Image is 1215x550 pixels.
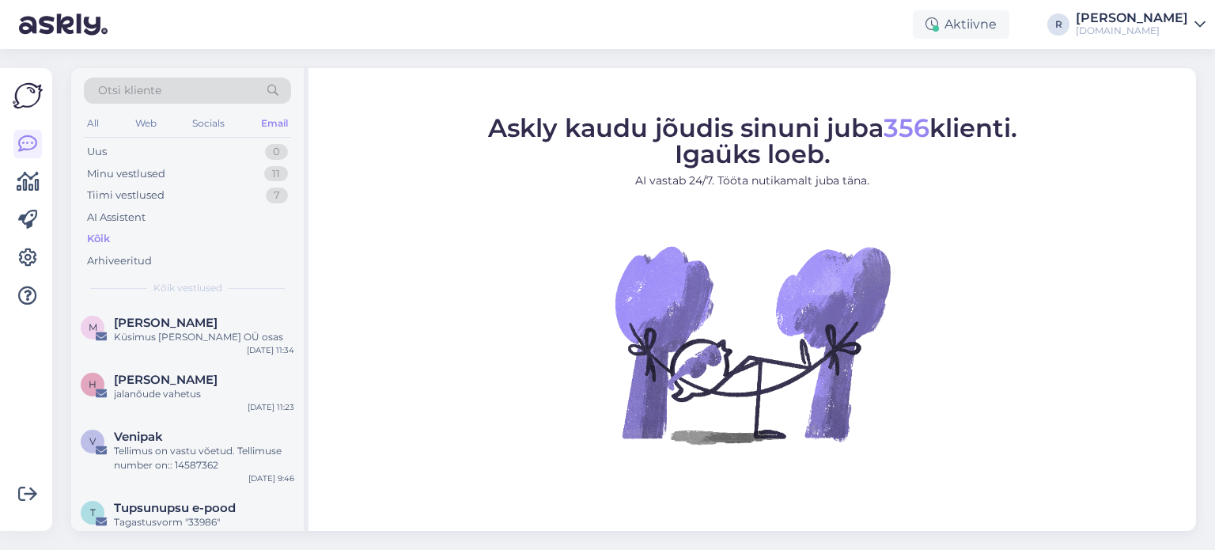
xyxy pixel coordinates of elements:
div: All [84,113,102,134]
span: T [90,506,96,518]
span: Tupsunupsu e-pood [114,501,236,515]
div: [DOMAIN_NAME] [1076,25,1188,37]
span: H [89,378,97,390]
div: Küsimus [PERSON_NAME] OÜ osas [114,330,294,344]
div: [DATE] 9:46 [248,472,294,484]
div: Tellimus on vastu võetud. Tellimuse number on:: 14587362 [114,444,294,472]
span: Kõik vestlused [153,281,222,295]
div: [DATE] 7:49 [248,529,294,541]
span: M [89,321,97,333]
span: 356 [884,112,929,143]
div: [PERSON_NAME] [1076,12,1188,25]
span: Otsi kliente [98,82,161,99]
div: Tiimi vestlused [87,188,165,203]
div: jalanõude vahetus [114,387,294,401]
div: R [1047,13,1069,36]
div: Tagastusvorm "33986" [114,515,294,529]
div: 0 [265,144,288,160]
div: [DATE] 11:23 [248,401,294,413]
span: V [89,435,96,447]
span: Helen Lepp [114,373,218,387]
div: Aktiivne [913,10,1009,39]
span: Martin Laur [114,316,218,330]
div: 7 [266,188,288,203]
a: [PERSON_NAME][DOMAIN_NAME] [1076,12,1206,37]
span: Venipak [114,430,163,444]
div: Minu vestlused [87,166,165,182]
span: Askly kaudu jõudis sinuni juba klienti. Igaüks loeb. [488,112,1017,169]
div: Arhiveeritud [87,253,152,269]
div: Kõik [87,231,110,247]
div: Socials [189,113,228,134]
img: No Chat active [610,202,895,487]
div: Email [258,113,291,134]
div: 11 [264,166,288,182]
p: AI vastab 24/7. Tööta nutikamalt juba täna. [488,173,1017,189]
div: Web [132,113,160,134]
div: Uus [87,144,107,160]
div: [DATE] 11:34 [247,344,294,356]
img: Askly Logo [13,81,43,111]
div: AI Assistent [87,210,146,226]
